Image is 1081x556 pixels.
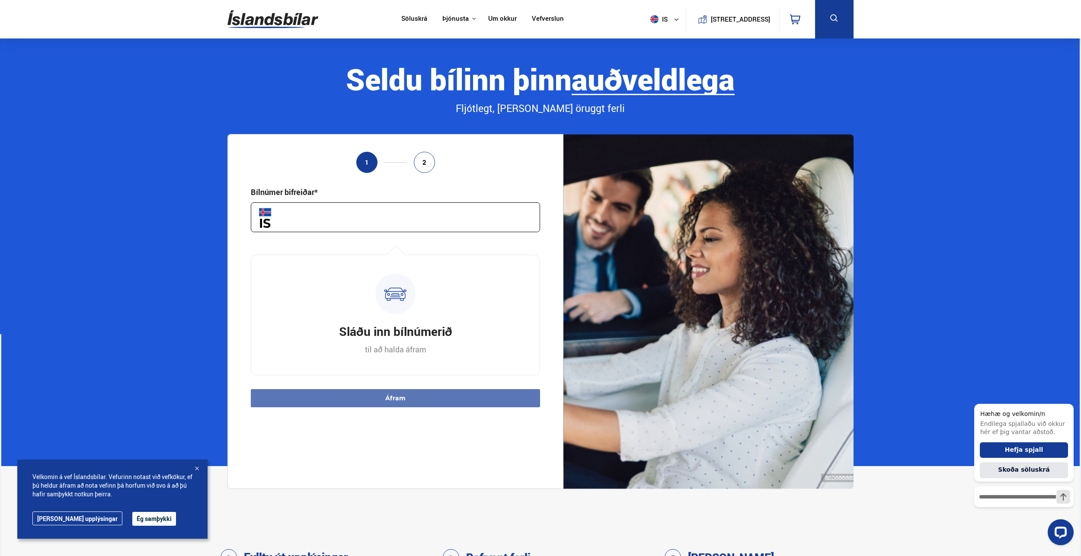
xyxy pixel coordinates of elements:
[227,63,854,95] div: Seldu bílinn þinn
[650,15,659,23] img: svg+xml;base64,PHN2ZyB4bWxucz0iaHR0cDovL3d3dy53My5vcmcvMjAwMC9zdmciIHdpZHRoPSI1MTIiIGhlaWdodD0iNT...
[714,16,767,23] button: [STREET_ADDRESS]
[572,59,735,99] b: auðveldlega
[339,323,452,339] h3: Sláðu inn bílnúmerið
[647,6,686,32] button: is
[488,15,517,24] a: Um okkur
[227,101,854,116] div: Fljótlegt, [PERSON_NAME] öruggt ferli
[227,5,318,33] img: G0Ugv5HjCgRt.svg
[365,159,369,166] span: 1
[32,473,192,498] span: Velkomin á vef Íslandsbílar. Vefurinn notast við vefkökur, ef þú heldur áfram að nota vefinn þá h...
[132,512,176,526] button: Ég samþykki
[32,511,122,525] a: [PERSON_NAME] upplýsingar
[251,389,540,407] button: Áfram
[691,7,775,32] a: [STREET_ADDRESS]
[422,159,426,166] span: 2
[647,15,668,23] span: is
[442,15,469,23] button: Þjónusta
[967,388,1077,552] iframe: LiveChat chat widget
[251,187,318,197] div: Bílnúmer bifreiðar*
[365,344,426,355] p: til að halda áfram
[401,15,427,24] a: Söluskrá
[532,15,564,24] a: Vefverslun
